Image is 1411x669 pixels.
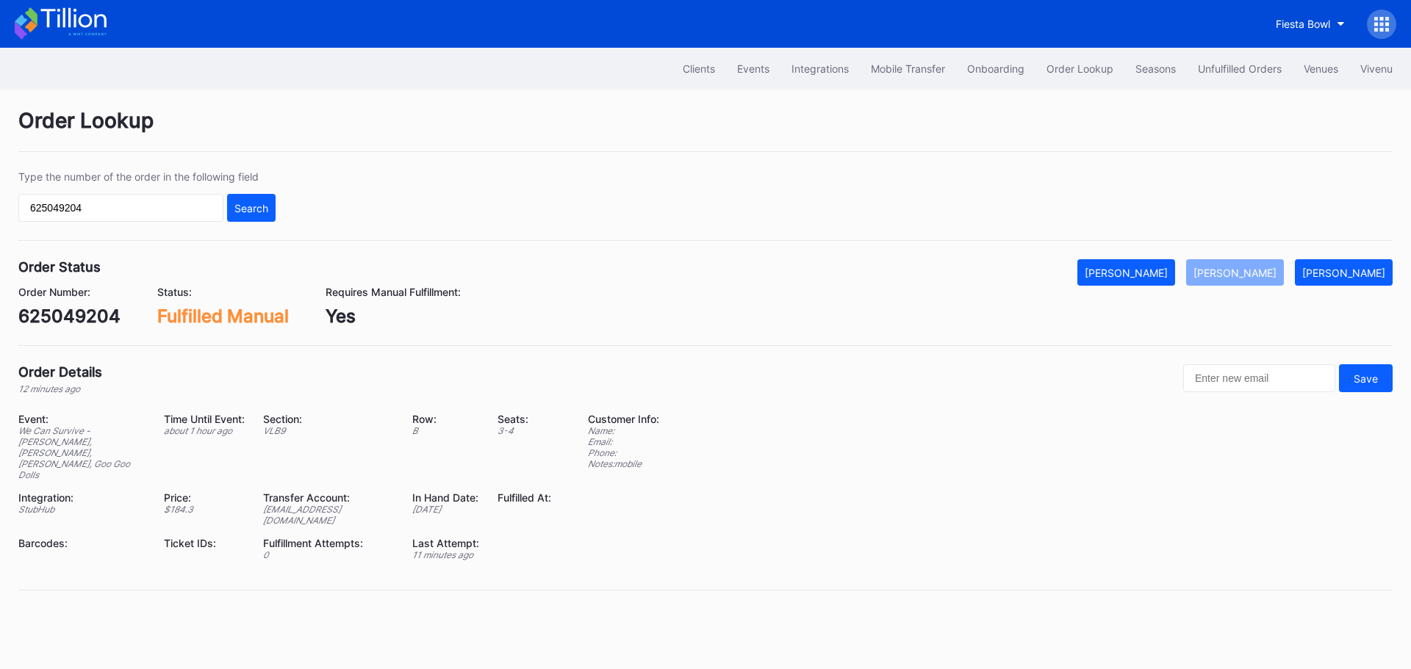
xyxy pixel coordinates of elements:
div: Unfulfilled Orders [1198,62,1282,75]
div: Fulfilled At: [498,491,551,504]
div: Time Until Event: [164,413,245,425]
div: 625049204 [18,305,121,327]
div: Event: [18,413,146,425]
button: Clients [672,55,726,82]
div: We Can Survive - [PERSON_NAME], [PERSON_NAME], [PERSON_NAME], Goo Goo Dolls [18,425,146,480]
div: Fulfilled Manual [157,305,289,327]
div: Ticket IDs: [164,537,245,549]
button: Events [726,55,780,82]
div: Integration: [18,491,146,504]
div: Customer Info: [588,413,659,425]
div: Venues [1304,62,1338,75]
div: Barcodes: [18,537,146,549]
div: Order Lookup [1046,62,1113,75]
div: Email: [588,436,659,447]
div: Seasons [1135,62,1176,75]
div: Order Number: [18,286,121,298]
div: Clients [683,62,715,75]
div: Seats: [498,413,551,425]
div: [PERSON_NAME] [1193,267,1277,279]
div: B [412,425,479,436]
button: [PERSON_NAME] [1077,259,1175,286]
div: Type the number of the order in the following field [18,170,276,183]
button: Onboarding [956,55,1035,82]
div: Phone: [588,447,659,458]
button: Seasons [1124,55,1187,82]
input: GT59662 [18,194,223,222]
div: Notes: mobile [588,458,659,469]
button: Order Lookup [1035,55,1124,82]
div: Requires Manual Fulfillment: [326,286,461,298]
div: Save [1354,372,1378,385]
div: about 1 hour ago [164,425,245,436]
div: Last Attempt: [412,537,479,549]
button: Save [1339,364,1393,392]
div: In Hand Date: [412,491,479,504]
div: Vivenu [1360,62,1393,75]
div: [PERSON_NAME] [1085,267,1168,279]
input: Enter new email [1183,364,1335,392]
button: [PERSON_NAME] [1186,259,1284,286]
button: Venues [1293,55,1349,82]
button: Integrations [780,55,860,82]
div: Integrations [791,62,849,75]
div: 11 minutes ago [412,549,479,560]
div: Name: [588,425,659,436]
button: [PERSON_NAME] [1295,259,1393,286]
div: Yes [326,305,461,327]
div: Events [737,62,769,75]
div: Order Lookup [18,108,1393,152]
div: 3 - 4 [498,425,551,436]
div: Price: [164,491,245,504]
button: Vivenu [1349,55,1404,82]
div: Row: [412,413,479,425]
div: Transfer Account: [263,491,395,504]
div: Status: [157,286,289,298]
div: Onboarding [967,62,1024,75]
div: [PERSON_NAME] [1302,267,1385,279]
div: VLB9 [263,425,395,436]
div: $ 184.3 [164,504,245,515]
div: Fulfillment Attempts: [263,537,395,549]
div: 0 [263,549,395,560]
div: Section: [263,413,395,425]
div: Order Status [18,259,101,275]
div: Order Details [18,364,102,380]
div: 12 minutes ago [18,383,102,394]
div: Mobile Transfer [871,62,945,75]
button: Search [227,194,276,222]
button: Unfulfilled Orders [1187,55,1293,82]
div: Search [234,202,268,214]
div: [EMAIL_ADDRESS][DOMAIN_NAME] [263,504,395,526]
div: [DATE] [412,504,479,515]
div: Fiesta Bowl [1276,18,1330,30]
button: Fiesta Bowl [1265,10,1356,37]
div: StubHub [18,504,146,515]
button: Mobile Transfer [860,55,956,82]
